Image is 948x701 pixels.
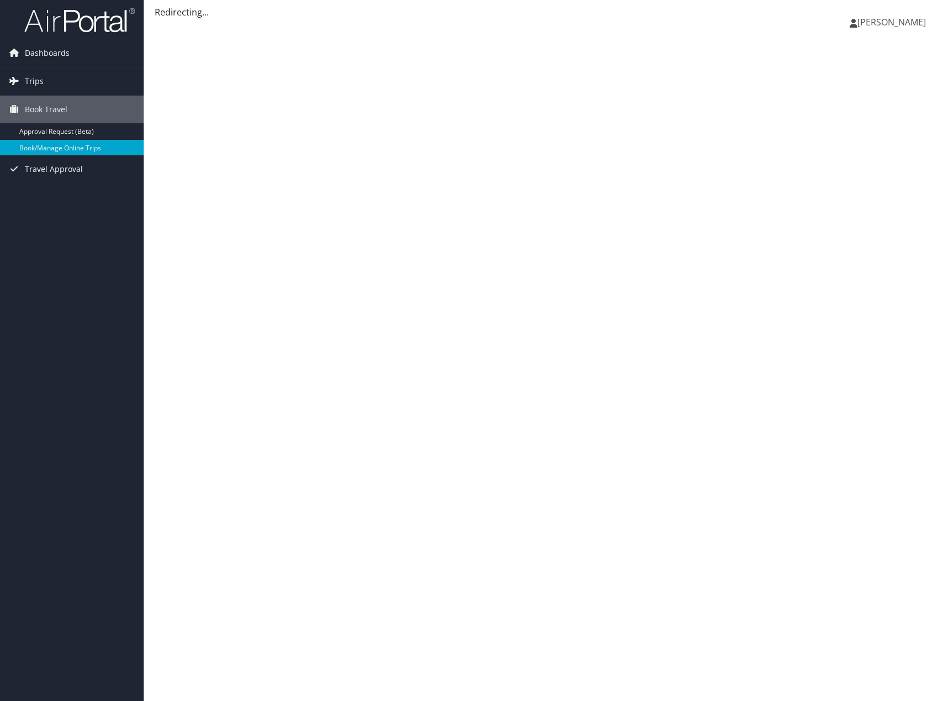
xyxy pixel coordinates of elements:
[857,16,926,28] span: [PERSON_NAME]
[25,96,67,123] span: Book Travel
[25,155,83,183] span: Travel Approval
[24,7,135,33] img: airportal-logo.png
[155,6,937,19] div: Redirecting...
[850,6,937,39] a: [PERSON_NAME]
[25,39,70,67] span: Dashboards
[25,67,44,95] span: Trips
